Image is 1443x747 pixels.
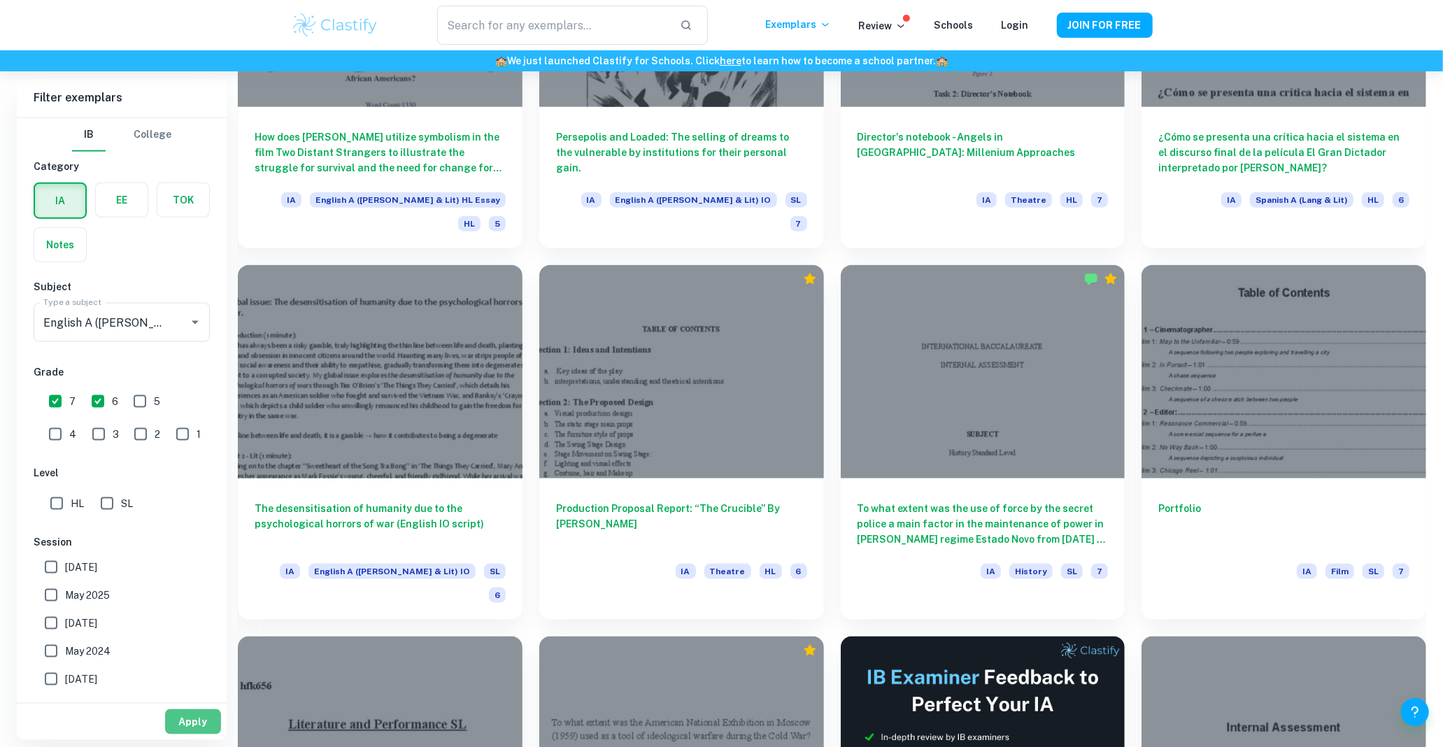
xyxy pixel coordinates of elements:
span: IA [280,564,300,579]
h6: Production Proposal Report: “The Crucible” By [PERSON_NAME] [556,501,807,547]
span: Theatre [704,564,751,579]
span: [DATE] [65,616,97,631]
span: 7 [1091,564,1108,579]
label: Type a subject [43,297,101,308]
span: IA [976,192,997,208]
h6: Grade [34,364,210,380]
span: 6 [790,564,807,579]
h6: To what extent was the use of force by the secret police a main factor in the maintenance of powe... [858,501,1109,547]
span: English A ([PERSON_NAME] & Lit) IO [308,564,476,579]
button: College [134,118,171,152]
span: Spanish A (Lang & Lit) [1250,192,1353,208]
button: EE [96,183,148,217]
span: IA [1221,192,1242,208]
p: Review [859,18,907,34]
span: 7 [1393,564,1409,579]
span: 6 [112,394,118,409]
div: Premium [803,272,817,286]
span: SL [786,192,807,208]
span: [DATE] [65,560,97,575]
a: Schools [934,20,974,31]
button: Help and Feedback [1401,698,1429,726]
span: HL [1060,192,1083,208]
a: here [720,55,741,66]
span: 1 [197,427,201,442]
span: 🏫 [495,55,507,66]
button: IB [72,118,106,152]
span: 6 [489,588,506,603]
span: Film [1325,564,1354,579]
a: Login [1002,20,1029,31]
button: Open [185,313,205,332]
span: English A ([PERSON_NAME] & Lit) IO [610,192,777,208]
h6: ¿Cómo se presenta una crítica hacia el sistema en el discurso final de la película El Gran Dictad... [1158,129,1409,176]
img: Clastify logo [291,11,380,39]
p: Exemplars [766,17,831,32]
h6: Persepolis and Loaded: The selling of dreams to the vulnerable by institutions for their personal... [556,129,807,176]
button: Notes [34,228,86,262]
h6: Session [34,534,210,550]
span: IA [1297,564,1317,579]
a: The desensitisation of humanity due to the psychological horrors of war (English IO script)IAEngl... [238,265,523,620]
span: HL [1362,192,1384,208]
h6: Level [34,465,210,481]
span: 2 [155,427,160,442]
span: 6 [1393,192,1409,208]
span: IA [581,192,602,208]
span: 5 [154,394,160,409]
span: SL [484,564,506,579]
span: Theatre [1005,192,1052,208]
span: May 2025 [65,588,110,603]
a: To what extent was the use of force by the secret police a main factor in the maintenance of powe... [841,265,1125,620]
a: Production Proposal Report: “The Crucible” By [PERSON_NAME]IATheatreHL6 [539,265,824,620]
a: PortfolioIAFilmSL7 [1142,265,1426,620]
span: SL [1363,564,1384,579]
h6: Director's notebook - Angels in [GEOGRAPHIC_DATA]: Millenium Approaches [858,129,1109,176]
span: IA [676,564,696,579]
div: Premium [803,643,817,657]
span: History [1009,564,1053,579]
span: 7 [790,216,807,232]
span: 4 [69,427,76,442]
h6: Category [34,159,210,174]
span: 3 [113,427,119,442]
h6: The desensitisation of humanity due to the psychological horrors of war (English IO script) [255,501,506,547]
button: TOK [157,183,209,217]
span: SL [1061,564,1083,579]
span: 7 [1091,192,1108,208]
span: 5 [489,216,506,232]
img: Marked [1084,272,1098,286]
div: Filter type choice [72,118,171,152]
span: IA [981,564,1001,579]
span: 7 [69,394,76,409]
h6: Filter exemplars [17,78,227,118]
span: May 2024 [65,643,111,659]
div: Premium [1104,272,1118,286]
span: HL [458,216,481,232]
span: SL [121,496,133,511]
span: 🏫 [936,55,948,66]
button: JOIN FOR FREE [1057,13,1153,38]
span: HL [71,496,84,511]
span: [DATE] [65,671,97,687]
span: IA [281,192,301,208]
h6: Subject [34,279,210,294]
h6: We just launched Clastify for Schools. Click to learn how to become a school partner. [3,53,1440,69]
h6: Portfolio [1158,501,1409,547]
button: Apply [165,709,221,734]
span: English A ([PERSON_NAME] & Lit) HL Essay [310,192,506,208]
span: HL [760,564,782,579]
button: IA [35,184,85,218]
input: Search for any exemplars... [437,6,668,45]
h6: How does [PERSON_NAME] utilize symbolism in the film Two Distant Strangers to illustrate the stru... [255,129,506,176]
